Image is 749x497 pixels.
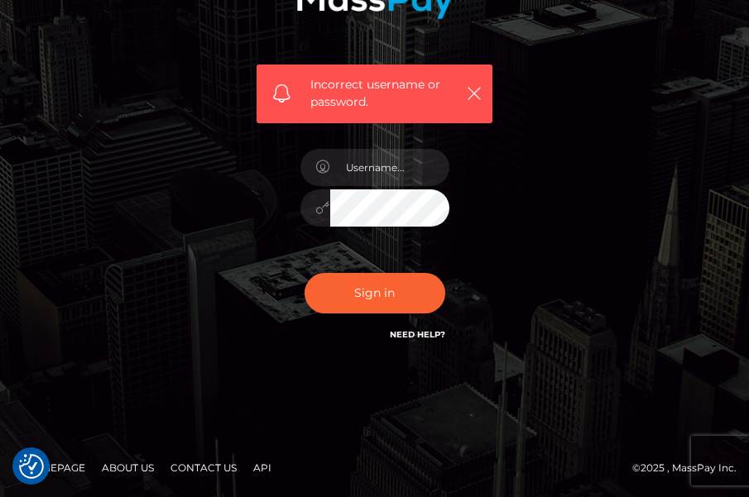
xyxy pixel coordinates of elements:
a: Homepage [18,455,92,480]
img: Revisit consent button [19,454,44,479]
input: Username... [330,149,449,186]
a: Contact Us [164,455,243,480]
a: API [247,455,278,480]
button: Consent Preferences [19,454,44,479]
button: Sign in [305,273,445,313]
span: Incorrect username or password. [310,76,458,111]
a: Need Help? [390,329,445,340]
div: © 2025 , MassPay Inc. [12,459,737,477]
a: About Us [95,455,161,480]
